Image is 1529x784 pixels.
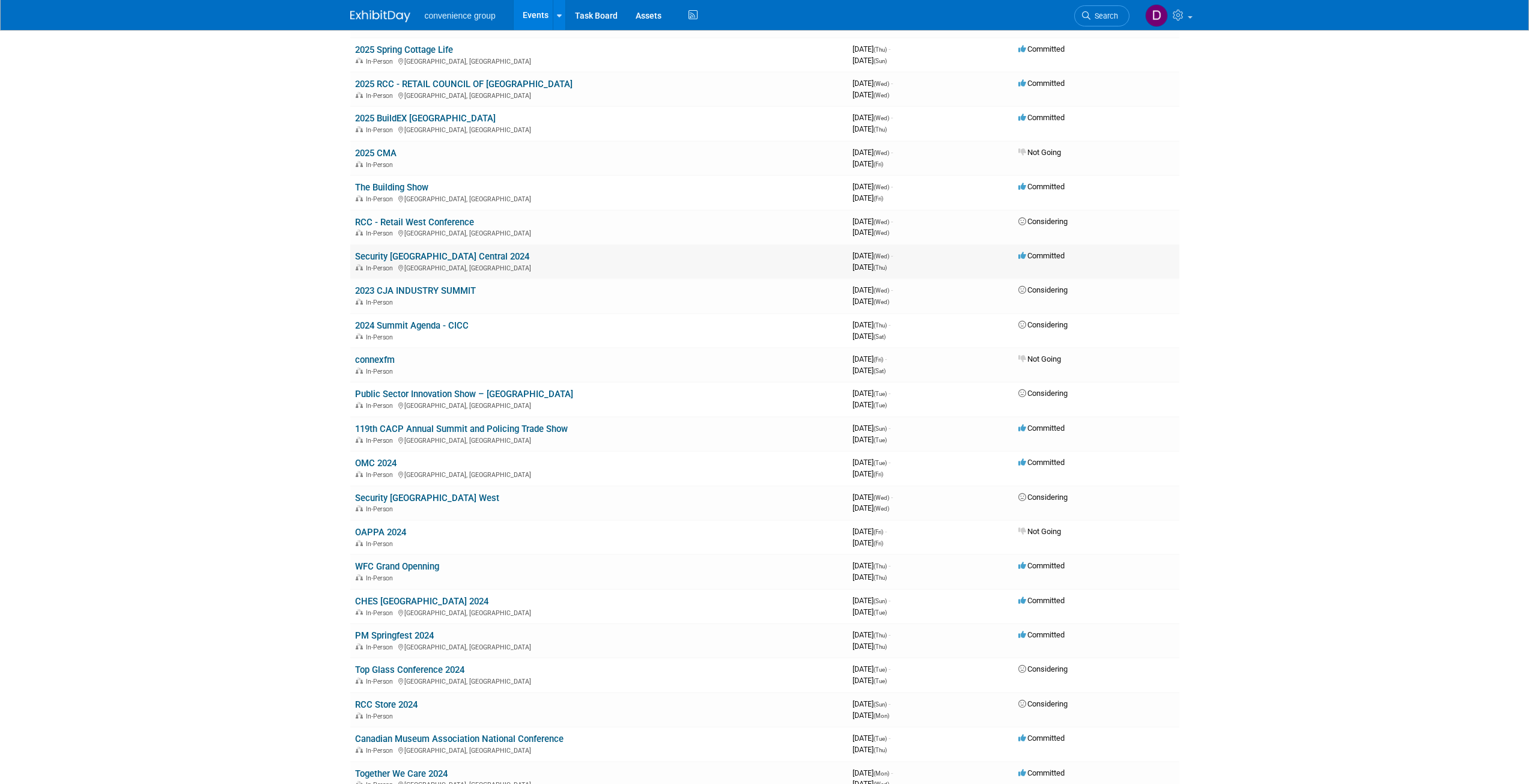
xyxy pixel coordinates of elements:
span: In-Person [366,58,397,65]
div: [GEOGRAPHIC_DATA], [GEOGRAPHIC_DATA] [355,263,843,272]
span: - [889,561,890,570]
span: - [885,354,887,363]
span: (Wed) [874,92,889,99]
div: [GEOGRAPHIC_DATA], [GEOGRAPHIC_DATA] [355,745,843,755]
span: (Wed) [874,81,889,87]
span: (Wed) [874,115,889,121]
a: PM Springfest 2024 [355,630,434,641]
img: In-Person Event [356,126,363,132]
img: In-Person Event [356,574,363,580]
span: (Mon) [874,770,889,777]
span: [DATE] [853,113,893,122]
a: 2023 CJA INDUSTRY SUMMIT [355,285,476,296]
a: Search [1074,5,1129,26]
span: [DATE] [853,630,890,639]
span: (Thu) [874,632,887,639]
span: - [889,458,890,467]
span: - [885,527,887,536]
span: [DATE] [853,469,883,478]
span: [DATE] [853,182,893,191]
span: (Fri) [874,356,883,363]
img: In-Person Event [356,229,363,236]
span: (Fri) [874,529,883,535]
span: (Sun) [874,701,887,708]
span: (Thu) [874,643,887,650]
span: [DATE] [853,493,893,502]
a: connexfm [355,354,395,365]
span: [DATE] [853,734,890,743]
span: In-Person [366,609,397,617]
img: In-Person Event [356,402,363,408]
span: (Tue) [874,609,887,616]
span: (Mon) [874,713,889,719]
span: Considering [1018,320,1068,329]
div: [GEOGRAPHIC_DATA], [GEOGRAPHIC_DATA] [355,676,843,685]
span: [DATE] [853,768,893,777]
span: - [891,251,893,260]
div: [GEOGRAPHIC_DATA], [GEOGRAPHIC_DATA] [355,642,843,651]
span: (Thu) [874,264,887,271]
span: In-Person [366,540,397,548]
img: In-Person Event [356,505,363,511]
div: [GEOGRAPHIC_DATA], [GEOGRAPHIC_DATA] [355,124,843,134]
img: In-Person Event [356,540,363,546]
span: In-Person [366,92,397,100]
span: [DATE] [853,285,893,294]
img: In-Person Event [356,368,363,374]
span: Committed [1018,768,1065,777]
a: 2025 Spring Cottage Life [355,44,453,55]
span: (Fri) [874,540,883,547]
span: (Wed) [874,229,889,236]
span: - [891,148,893,157]
span: In-Person [366,713,397,720]
img: In-Person Event [356,58,363,64]
span: Committed [1018,79,1065,88]
span: [DATE] [853,664,890,673]
div: [GEOGRAPHIC_DATA], [GEOGRAPHIC_DATA] [355,228,843,237]
span: [DATE] [853,699,890,708]
a: CHES [GEOGRAPHIC_DATA] 2024 [355,596,488,607]
span: Committed [1018,596,1065,605]
span: In-Person [366,678,397,685]
span: (Sun) [874,598,887,604]
img: In-Person Event [356,161,363,167]
a: Top Glass Conference 2024 [355,664,464,675]
span: - [891,79,893,88]
div: [GEOGRAPHIC_DATA], [GEOGRAPHIC_DATA] [355,193,843,203]
span: [DATE] [853,159,883,168]
span: [DATE] [853,44,890,53]
span: [DATE] [853,745,887,754]
a: RCC Store 2024 [355,699,418,710]
span: [DATE] [853,320,890,329]
span: (Fri) [874,161,883,168]
span: (Sun) [874,425,887,432]
span: (Thu) [874,126,887,133]
span: [DATE] [853,573,887,582]
span: [DATE] [853,251,893,260]
a: OMC 2024 [355,458,397,469]
span: (Tue) [874,678,887,684]
span: [DATE] [853,217,893,226]
span: (Thu) [874,322,887,329]
a: Together We Care 2024 [355,768,448,779]
span: (Sat) [874,368,886,374]
span: [DATE] [853,527,887,536]
a: Canadian Museum Association National Conference [355,734,564,744]
span: (Wed) [874,184,889,190]
img: In-Person Event [356,643,363,649]
span: Not Going [1018,527,1061,536]
span: Considering [1018,389,1068,398]
div: [GEOGRAPHIC_DATA], [GEOGRAPHIC_DATA] [355,469,843,479]
span: (Wed) [874,219,889,225]
span: [DATE] [853,297,889,306]
span: Considering [1018,285,1068,294]
div: [GEOGRAPHIC_DATA], [GEOGRAPHIC_DATA] [355,56,843,65]
span: Committed [1018,734,1065,743]
span: (Tue) [874,735,887,742]
span: (Sat) [874,333,886,340]
span: - [891,217,893,226]
span: In-Person [366,437,397,445]
a: OAPPA 2024 [355,527,406,538]
div: [GEOGRAPHIC_DATA], [GEOGRAPHIC_DATA] [355,90,843,100]
span: (Thu) [874,563,887,570]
